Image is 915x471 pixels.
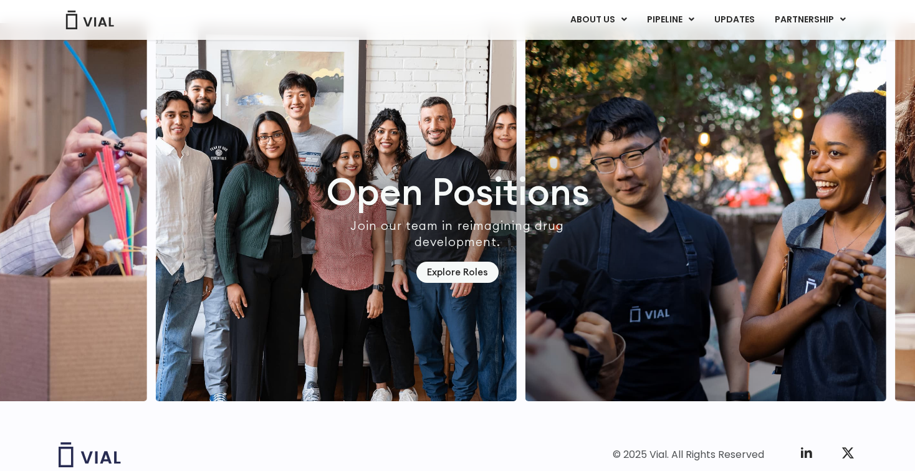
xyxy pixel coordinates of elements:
[704,9,764,31] a: UPDATES
[59,442,121,467] img: Vial logo wih "Vial" spelled out
[416,262,499,283] a: Explore Roles
[65,11,115,29] img: Vial Logo
[525,23,886,401] div: 1 / 7
[765,9,856,31] a: PARTNERSHIPMenu Toggle
[156,23,517,401] div: 7 / 7
[156,23,517,401] img: http://Group%20of%20smiling%20people%20posing%20for%20a%20picture
[613,448,764,462] div: © 2025 Vial. All Rights Reserved
[560,9,636,31] a: ABOUT USMenu Toggle
[637,9,704,31] a: PIPELINEMenu Toggle
[525,23,886,401] img: http://Group%20of%20people%20smiling%20wearing%20aprons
